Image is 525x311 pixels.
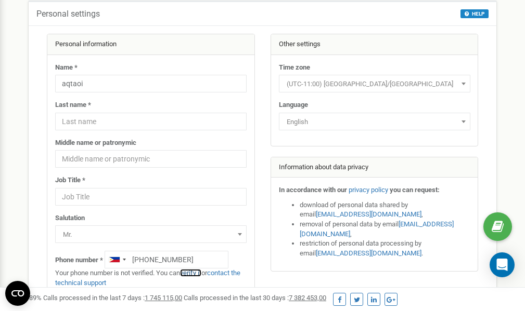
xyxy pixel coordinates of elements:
[271,34,478,55] div: Other settings
[300,220,454,238] a: [EMAIL_ADDRESS][DOMAIN_NAME]
[55,175,85,185] label: Job Title *
[55,100,91,110] label: Last name *
[460,9,489,18] button: HELP
[43,294,182,302] span: Calls processed in the last 7 days :
[55,63,78,73] label: Name *
[59,227,243,242] span: Mr.
[279,63,310,73] label: Time zone
[300,239,470,258] li: restriction of personal data processing by email .
[105,251,129,268] div: Telephone country code
[184,294,326,302] span: Calls processed in the last 30 days :
[390,186,440,194] strong: you can request:
[300,220,470,239] li: removal of personal data by email ,
[490,252,515,277] div: Open Intercom Messenger
[55,150,247,168] input: Middle name or patronymic
[283,115,467,129] span: English
[289,294,326,302] u: 7 382 453,00
[105,251,228,268] input: +1-800-555-55-55
[316,249,421,257] a: [EMAIL_ADDRESS][DOMAIN_NAME]
[47,34,254,55] div: Personal information
[55,188,247,206] input: Job Title
[300,200,470,220] li: download of personal data shared by email ,
[5,281,30,306] button: Open CMP widget
[279,113,470,130] span: English
[271,157,478,178] div: Information about data privacy
[279,100,308,110] label: Language
[55,269,240,287] a: contact the technical support
[180,269,201,277] a: verify it
[55,213,85,223] label: Salutation
[283,77,467,91] span: (UTC-11:00) Pacific/Midway
[36,9,100,19] h5: Personal settings
[55,225,247,243] span: Mr.
[55,138,136,148] label: Middle name or patronymic
[349,186,388,194] a: privacy policy
[55,113,247,130] input: Last name
[55,255,103,265] label: Phone number *
[279,75,470,92] span: (UTC-11:00) Pacific/Midway
[55,75,247,92] input: Name
[279,186,347,194] strong: In accordance with our
[55,268,247,288] p: Your phone number is not verified. You can or
[145,294,182,302] u: 1 745 115,00
[316,210,421,218] a: [EMAIL_ADDRESS][DOMAIN_NAME]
